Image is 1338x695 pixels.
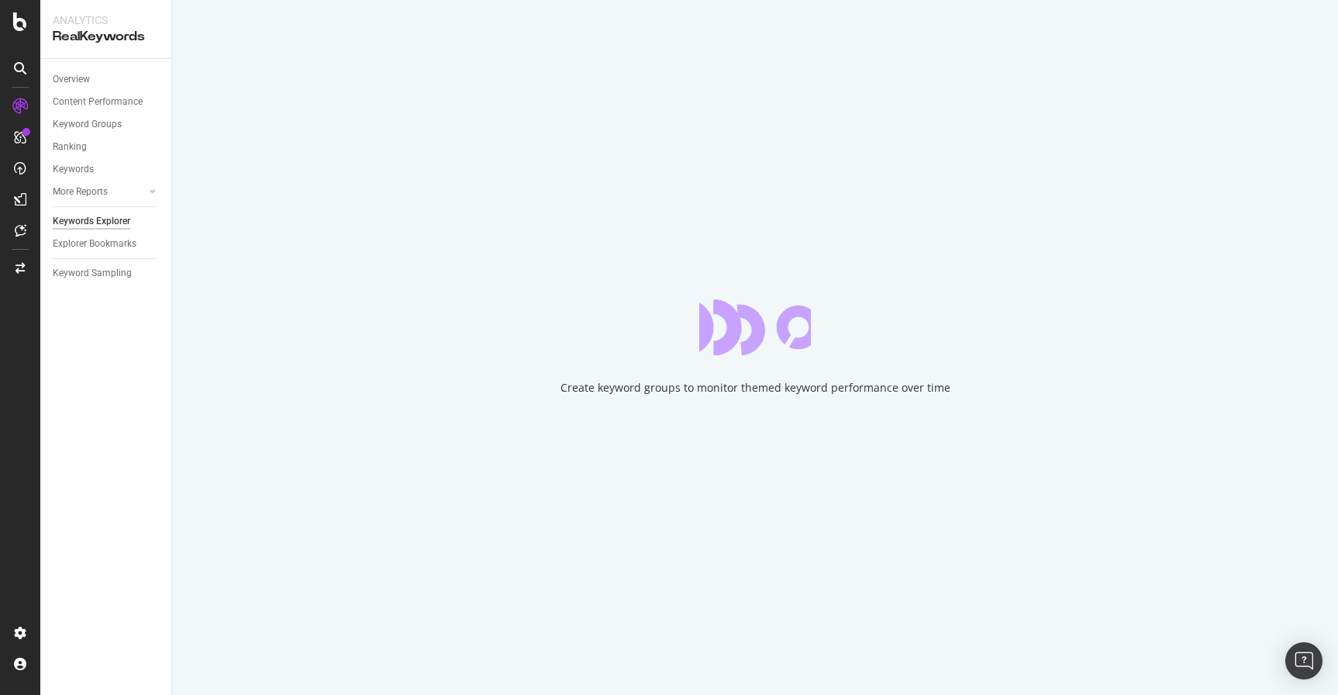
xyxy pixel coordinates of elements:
div: Keyword Sampling [53,265,132,282]
a: More Reports [53,184,145,200]
div: Create keyword groups to monitor themed keyword performance over time [560,380,950,396]
a: Keyword Sampling [53,265,160,282]
div: animation [699,299,811,355]
div: RealKeywords [53,28,159,46]
div: Keyword Groups [53,116,122,133]
a: Explorer Bookmarks [53,236,160,252]
div: Analytics [53,12,159,28]
a: Content Performance [53,94,160,110]
div: More Reports [53,184,108,200]
div: Ranking [53,139,87,155]
a: Keyword Groups [53,116,160,133]
a: Ranking [53,139,160,155]
a: Keywords Explorer [53,213,160,230]
div: Keywords Explorer [53,213,130,230]
a: Keywords [53,161,160,178]
div: Overview [53,71,90,88]
div: Keywords [53,161,94,178]
div: Content Performance [53,94,143,110]
a: Overview [53,71,160,88]
div: Open Intercom Messenger [1285,642,1322,679]
div: Explorer Bookmarks [53,236,136,252]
